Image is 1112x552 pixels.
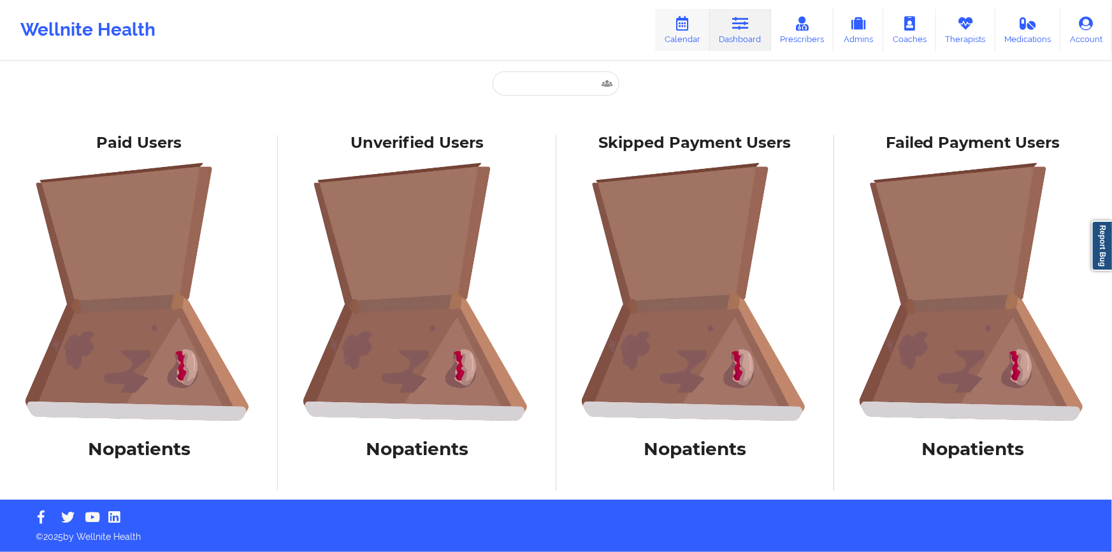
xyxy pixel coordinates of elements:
[9,162,269,422] img: foRBiVDZMKwAAAAASUVORK5CYII=
[1060,9,1112,51] a: Account
[9,437,269,460] h1: No patients
[710,9,771,51] a: Dashboard
[936,9,995,51] a: Therapists
[655,9,710,51] a: Calendar
[565,437,825,460] h1: No patients
[27,521,1085,543] p: © 2025 by Wellnite Health
[1092,221,1112,271] a: Report Bug
[843,133,1103,153] div: Failed Payment Users
[9,133,269,153] div: Paid Users
[287,437,547,460] h1: No patients
[995,9,1061,51] a: Medications
[843,437,1103,460] h1: No patients
[771,9,834,51] a: Prescribers
[843,162,1103,422] img: foRBiVDZMKwAAAAASUVORK5CYII=
[565,162,825,422] img: foRBiVDZMKwAAAAASUVORK5CYII=
[287,133,547,153] div: Unverified Users
[287,162,547,422] img: foRBiVDZMKwAAAAASUVORK5CYII=
[834,9,883,51] a: Admins
[883,9,936,51] a: Coaches
[565,133,825,153] div: Skipped Payment Users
